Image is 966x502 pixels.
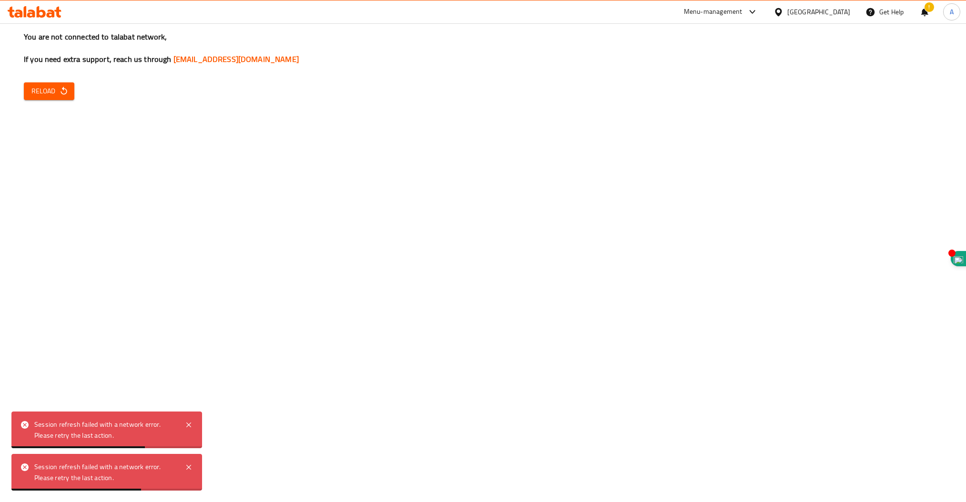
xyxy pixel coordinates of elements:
span: A [950,7,954,17]
a: [EMAIL_ADDRESS][DOMAIN_NAME] [173,52,299,66]
span: Reload [31,85,67,97]
div: Session refresh failed with a network error. Please retry the last action. [34,462,175,483]
div: Menu-management [684,6,742,18]
div: [GEOGRAPHIC_DATA] [787,7,850,17]
h3: You are not connected to talabat network, If you need extra support, reach us through [24,31,942,65]
div: Session refresh failed with a network error. Please retry the last action. [34,419,175,441]
button: Reload [24,82,74,100]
